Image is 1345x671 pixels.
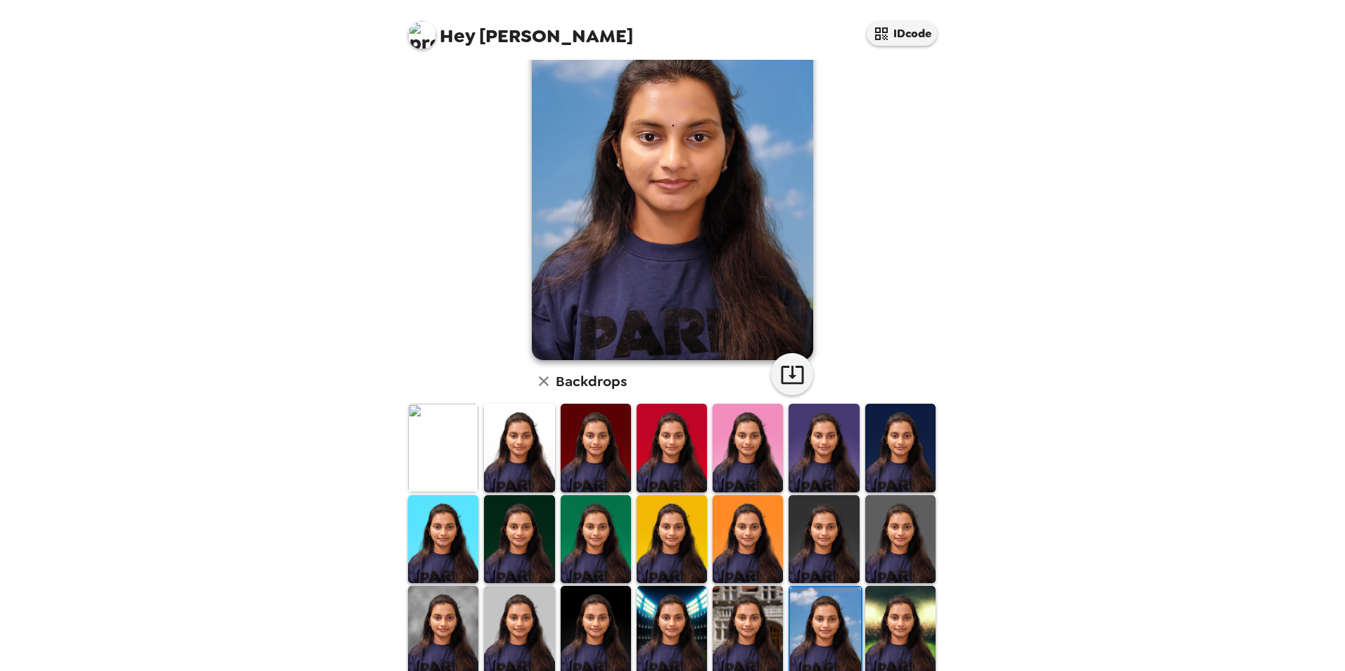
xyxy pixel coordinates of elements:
h6: Backdrops [556,370,627,392]
img: Original [408,404,478,492]
span: [PERSON_NAME] [408,14,633,46]
img: user [532,8,813,360]
button: IDcode [867,21,937,46]
span: Hey [440,23,475,49]
img: profile pic [408,21,436,49]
